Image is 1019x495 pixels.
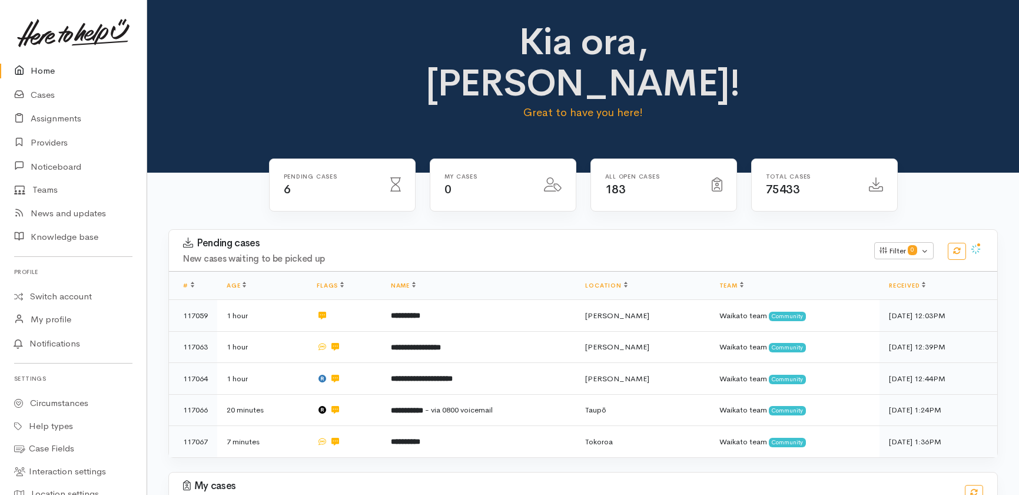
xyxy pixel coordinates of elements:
a: Flags [317,282,344,289]
td: 7 minutes [217,426,307,457]
td: Waikato team [710,300,879,332]
td: 117059 [169,300,217,332]
a: Received [889,282,925,289]
span: 75433 [766,182,800,197]
span: Community [769,343,806,352]
button: Filter0 [874,242,934,260]
td: [DATE] 12:03PM [879,300,997,332]
span: 0 [444,182,452,197]
span: 0 [908,245,917,255]
td: 117067 [169,426,217,457]
a: Team [719,282,743,289]
a: Name [391,282,416,289]
td: [DATE] 12:44PM [879,363,997,395]
td: [DATE] 1:36PM [879,426,997,457]
td: Waikato team [710,394,879,426]
span: Community [769,406,806,415]
span: Community [769,312,806,321]
span: Community [769,438,806,447]
a: Age [227,282,246,289]
h3: Pending cases [183,237,860,249]
td: 1 hour [217,363,307,395]
span: [PERSON_NAME] [585,311,649,321]
h6: My cases [444,173,530,180]
td: 117066 [169,394,217,426]
span: 183 [605,182,626,197]
td: Waikato team [710,331,879,363]
h3: My cases [183,480,951,492]
h6: Total cases [766,173,855,180]
span: Community [769,375,806,384]
td: [DATE] 1:24PM [879,394,997,426]
h6: All Open cases [605,173,698,180]
h6: Pending cases [284,173,376,180]
span: - via 0800 voicemail [425,405,493,415]
span: [PERSON_NAME] [585,374,649,384]
td: 20 minutes [217,394,307,426]
td: Waikato team [710,363,879,395]
span: [PERSON_NAME] [585,342,649,352]
td: Waikato team [710,426,879,457]
td: 1 hour [217,300,307,332]
p: Great to have you here! [379,104,787,121]
td: [DATE] 12:39PM [879,331,997,363]
h6: Settings [14,371,132,387]
td: 1 hour [217,331,307,363]
span: Tokoroa [585,437,613,447]
h4: New cases waiting to be picked up [183,254,860,264]
span: 6 [284,182,291,197]
h1: Kia ora, [PERSON_NAME]! [379,21,787,104]
a: Location [585,282,627,289]
td: 117063 [169,331,217,363]
h6: Profile [14,264,132,280]
td: 117064 [169,363,217,395]
a: # [183,282,194,289]
span: Taupō [585,405,606,415]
